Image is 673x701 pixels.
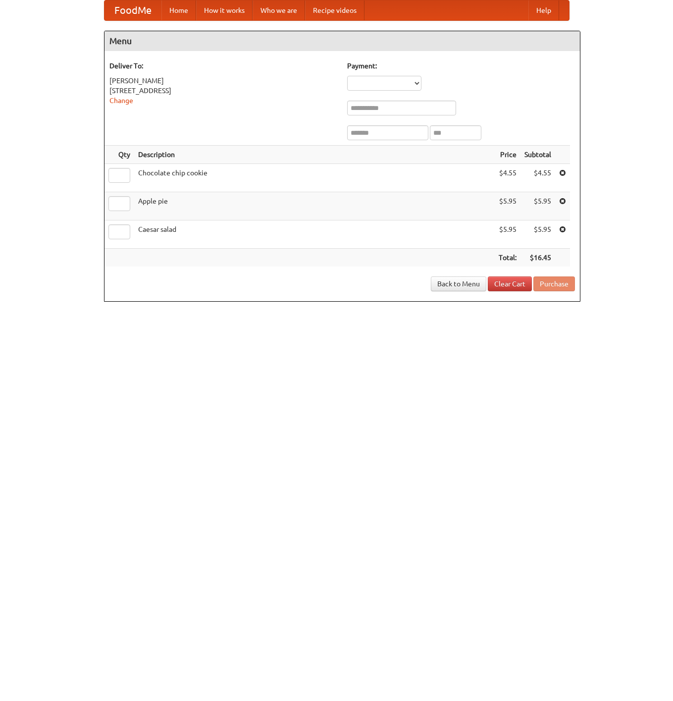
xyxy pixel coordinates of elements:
[134,146,495,164] th: Description
[533,276,575,291] button: Purchase
[104,31,580,51] h4: Menu
[196,0,253,20] a: How it works
[528,0,559,20] a: Help
[134,164,495,192] td: Chocolate chip cookie
[104,0,161,20] a: FoodMe
[495,220,520,249] td: $5.95
[253,0,305,20] a: Who we are
[109,61,337,71] h5: Deliver To:
[520,249,555,267] th: $16.45
[495,249,520,267] th: Total:
[495,192,520,220] td: $5.95
[347,61,575,71] h5: Payment:
[520,192,555,220] td: $5.95
[109,97,133,105] a: Change
[134,220,495,249] td: Caesar salad
[431,276,486,291] a: Back to Menu
[109,86,337,96] div: [STREET_ADDRESS]
[109,76,337,86] div: [PERSON_NAME]
[495,146,520,164] th: Price
[520,220,555,249] td: $5.95
[488,276,532,291] a: Clear Cart
[520,164,555,192] td: $4.55
[305,0,364,20] a: Recipe videos
[161,0,196,20] a: Home
[495,164,520,192] td: $4.55
[134,192,495,220] td: Apple pie
[520,146,555,164] th: Subtotal
[104,146,134,164] th: Qty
